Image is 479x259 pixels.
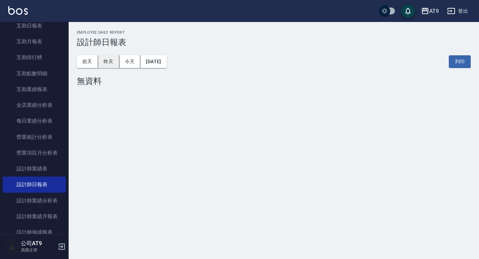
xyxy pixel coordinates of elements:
[3,97,66,113] a: 全店業績分析表
[418,4,442,18] button: AT9
[3,161,66,177] a: 設計師業績表
[21,240,56,247] h5: 公司AT9
[77,30,471,35] h2: Employee Daily Report
[77,55,98,68] button: 前天
[3,145,66,161] a: 營業項目月分析表
[140,55,166,68] button: [DATE]
[3,209,66,224] a: 設計師業績月報表
[444,5,471,18] button: 登出
[429,7,439,15] div: AT9
[449,55,471,68] button: 列印
[3,34,66,49] a: 互助月報表
[3,129,66,145] a: 營業統計分析表
[3,81,66,97] a: 互助業績報表
[119,55,141,68] button: 今天
[3,193,66,209] a: 設計師業績分析表
[3,18,66,34] a: 互助日報表
[3,66,66,81] a: 互助點數明細
[77,37,471,47] h3: 設計師日報表
[3,224,66,240] a: 設計師抽成報表
[3,113,66,129] a: 每日業績分析表
[3,177,66,192] a: 設計師日報表
[401,4,415,18] button: save
[5,240,19,254] img: Person
[77,76,471,86] div: 無資料
[3,49,66,65] a: 互助排行榜
[8,6,28,15] img: Logo
[98,55,119,68] button: 昨天
[21,247,56,253] p: 高階主管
